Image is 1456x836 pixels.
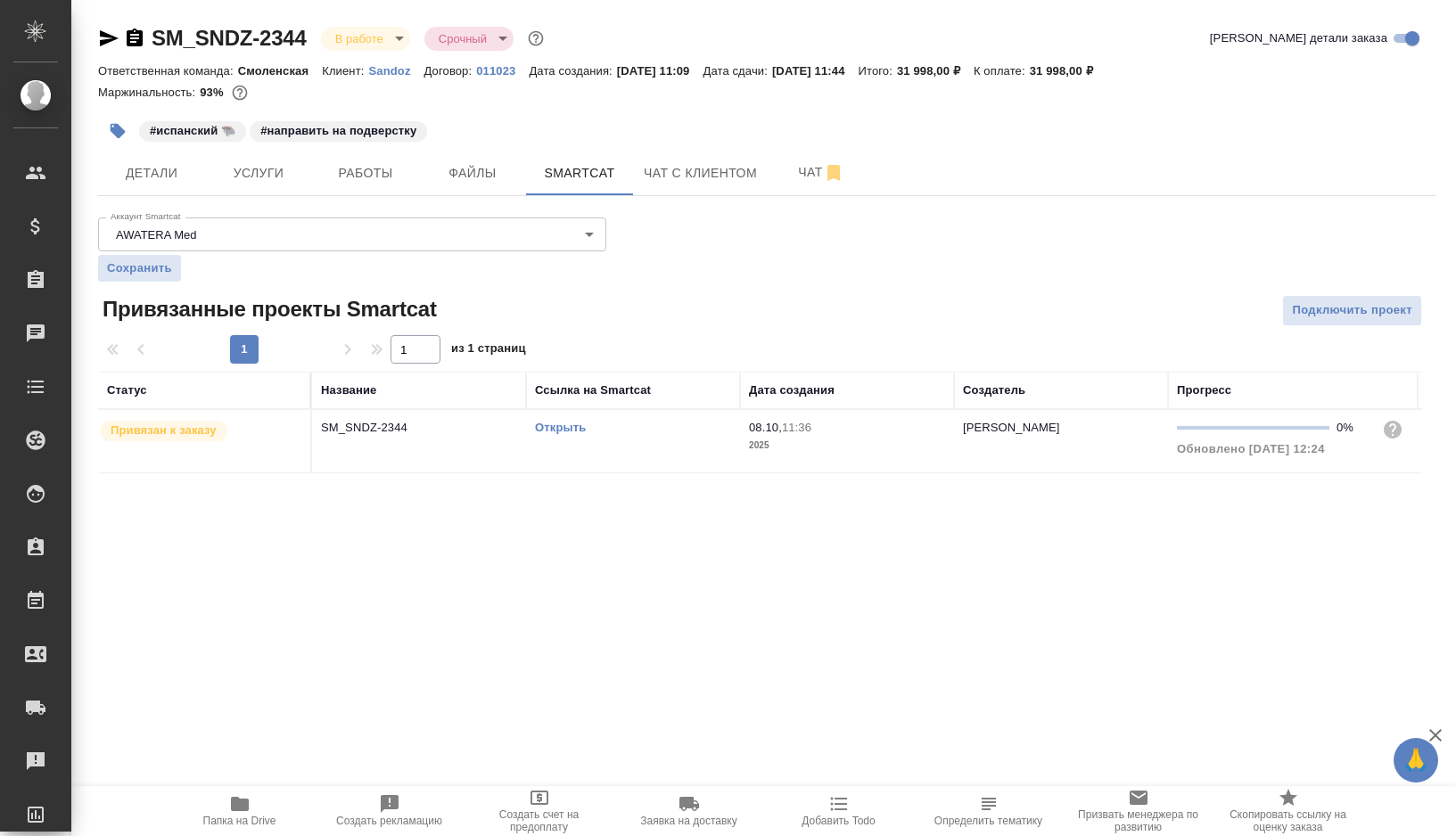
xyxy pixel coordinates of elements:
div: В работе [424,27,514,51]
p: Ответственная команда: [98,64,238,78]
div: Название [321,381,376,399]
a: Sandoz [368,62,424,78]
p: #испанский 🐃 [150,122,235,140]
p: 011023 [476,64,529,78]
span: Определить тематику [934,815,1042,827]
p: Sandoz [368,64,424,78]
span: [PERSON_NAME] детали заказа [1210,29,1387,47]
span: Детали [109,162,194,184]
button: Добавить Todo [764,786,914,836]
p: Договор: [424,64,477,78]
button: Добавить тэг [98,111,137,151]
p: Маржинальность: [98,86,200,99]
p: [DATE] 11:09 [617,64,703,78]
a: 011023 [476,62,529,78]
button: Сохранить [98,255,181,282]
button: AWATERA Med [111,227,202,242]
p: Дата создания: [529,64,616,78]
div: В работе [321,27,410,51]
button: В работе [330,31,389,46]
p: [DATE] 11:44 [772,64,859,78]
p: Дата сдачи: [703,64,771,78]
button: Папка на Drive [165,786,315,836]
p: SM_SNDZ-2344 [321,419,517,437]
p: Клиент: [322,64,368,78]
button: Срочный [433,31,492,46]
svg: Отписаться [823,162,844,184]
p: 11:36 [782,421,811,434]
p: 2025 [749,437,945,455]
p: [PERSON_NAME] [963,421,1060,434]
div: Создатель [963,381,1025,399]
button: Скопировать ссылку для ЯМессенджера [98,28,119,49]
div: Прогресс [1177,381,1231,399]
div: 0% [1337,419,1368,437]
p: Смоленская [238,64,323,78]
button: Скопировать ссылку на оценку заказа [1213,786,1363,836]
p: 93% [200,86,227,99]
div: AWATERA Med [98,217,606,251]
p: Привязан к заказу [111,422,217,439]
p: #направить на подверстку [260,122,416,140]
button: Определить тематику [914,786,1064,836]
p: Итого: [859,64,897,78]
span: Работы [323,162,408,184]
span: Подключить проект [1292,300,1412,321]
span: Сохранить [107,259,172,277]
span: Привязанные проекты Smartcat [98,295,437,324]
button: Заявка на доставку [614,786,764,836]
p: К оплате: [974,64,1030,78]
button: Создать рекламацию [315,786,465,836]
span: 🙏 [1401,742,1431,779]
button: Доп статусы указывают на важность/срочность заказа [524,27,547,50]
span: Файлы [430,162,515,184]
span: Скопировать ссылку на оценку заказа [1224,808,1353,833]
span: Чат с клиентом [644,162,757,184]
p: 08.10, [749,421,782,434]
span: Услуги [216,162,301,184]
button: Призвать менеджера по развитию [1064,786,1213,836]
p: 31 998,00 ₽ [1030,64,1106,78]
button: Подключить проект [1282,295,1422,326]
span: испанский 🐃 [137,122,248,137]
span: Папка на Drive [203,815,276,827]
button: Создать счет на предоплату [465,786,614,836]
div: Статус [107,381,147,399]
span: Призвать менеджера по развитию [1074,808,1203,833]
div: Ссылка на Smartcat [535,381,651,399]
span: Заявка на доставку [640,815,736,827]
div: Дата создания [749,381,835,399]
button: 1808.80 RUB; [228,81,251,104]
a: Открыть [535,421,586,434]
span: Чат [778,161,864,184]
span: Добавить Todo [802,815,875,827]
p: 31 998,00 ₽ [897,64,974,78]
span: Smartcat [537,162,622,184]
span: Обновлено [DATE] 12:24 [1177,442,1325,455]
span: из 1 страниц [451,338,526,364]
button: Скопировать ссылку [124,28,145,49]
button: 🙏 [1394,738,1438,783]
span: Создать счет на предоплату [475,808,604,833]
span: направить на подверстку [248,122,429,137]
span: Создать рекламацию [336,815,442,827]
a: SM_SNDZ-2344 [152,26,307,50]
